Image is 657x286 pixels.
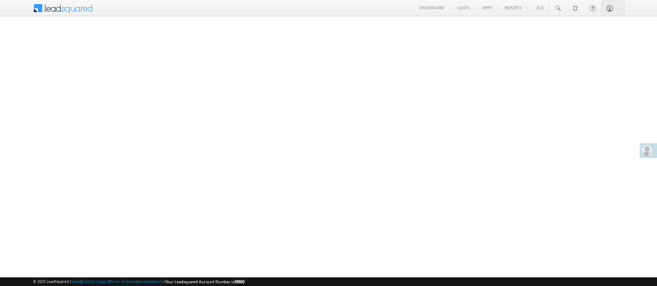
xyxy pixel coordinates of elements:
[71,279,81,284] a: About
[166,279,245,284] span: Your Leadsquared Account Number is
[110,279,137,284] a: Terms of Service
[234,279,245,284] span: 39660
[82,279,109,284] a: Contact Support
[138,279,165,284] a: Acceptable Use
[33,278,245,285] span: © 2025 LeadSquared | | | | |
